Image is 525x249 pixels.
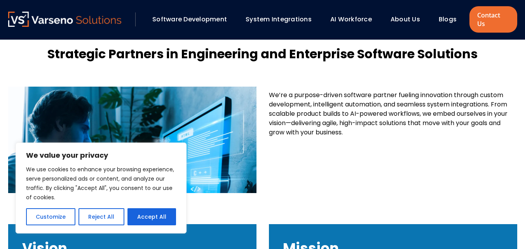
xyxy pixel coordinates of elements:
div: System Integrations [242,13,323,26]
p: We use cookies to enhance your browsing experience, serve personalized ads or content, and analyz... [26,165,176,202]
div: Software Development [148,13,238,26]
a: Software Development [152,15,227,24]
a: System Integrations [246,15,312,24]
button: Customize [26,208,75,225]
p: We value your privacy [26,151,176,160]
div: About Us [387,13,431,26]
a: About Us [391,15,420,24]
a: AI Workforce [330,15,372,24]
a: Contact Us [469,6,517,33]
span: We’re a purpose-driven software partner fueling innovation through custom development, intelligen... [269,91,508,137]
img: Varseno Solutions – Product Engineering & IT Services [8,12,122,27]
div: Blogs [435,13,467,26]
button: Accept All [127,208,176,225]
div: AI Workforce [326,13,383,26]
button: Reject All [78,208,124,225]
a: Blogs [439,15,457,24]
h4: Strategic Partners in Engineering and Enterprise Software Solutions [8,45,517,63]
